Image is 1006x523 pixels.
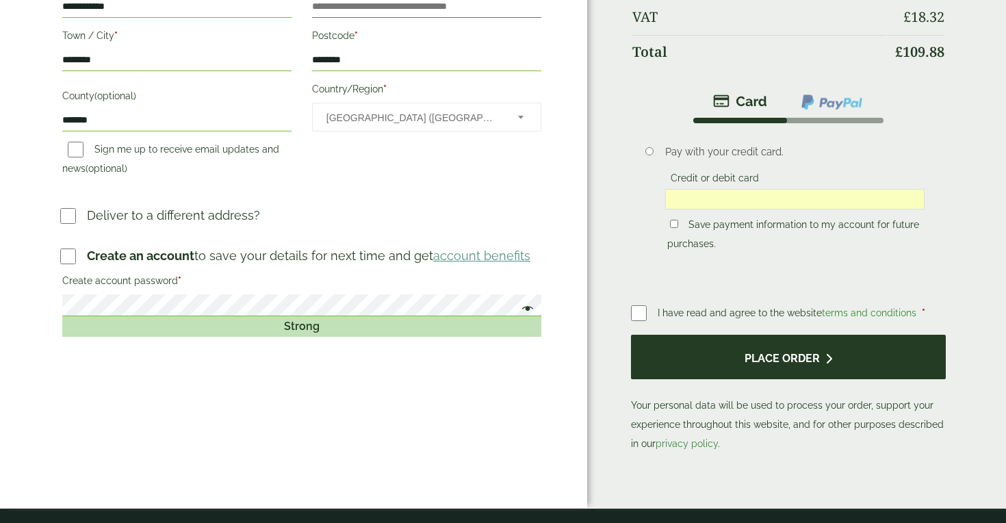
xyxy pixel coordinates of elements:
[312,103,541,131] span: Country/Region
[94,90,136,101] span: (optional)
[62,26,292,49] label: Town / City
[656,438,718,449] a: privacy policy
[312,26,541,49] label: Postcode
[903,8,911,26] span: £
[326,103,500,132] span: United Kingdom (UK)
[669,193,920,205] iframe: Secure card payment input frame
[62,144,279,178] label: Sign me up to receive email updates and news
[632,1,886,34] th: VAT
[433,248,530,263] a: account benefits
[665,144,925,160] p: Pay with your credit card.
[312,79,541,103] label: Country/Region
[62,271,541,294] label: Create account password
[86,163,127,174] span: (optional)
[665,173,764,188] label: Credit or debit card
[800,93,864,111] img: ppcp-gateway.png
[68,142,83,157] input: Sign me up to receive email updates and news(optional)
[87,248,194,263] strong: Create an account
[114,30,118,41] abbr: required
[632,35,886,68] th: Total
[62,86,292,110] label: County
[713,93,767,110] img: stripe.png
[922,307,925,318] abbr: required
[895,42,903,61] span: £
[822,307,916,318] a: terms and conditions
[631,335,946,379] button: Place order
[87,246,530,265] p: to save your details for next time and get
[667,219,919,253] label: Save payment information to my account for future purchases.
[354,30,358,41] abbr: required
[631,335,946,453] p: Your personal data will be used to process your order, support your experience throughout this we...
[178,275,181,286] abbr: required
[383,84,387,94] abbr: required
[87,206,260,225] p: Deliver to a different address?
[62,316,541,337] div: Strong
[895,42,944,61] bdi: 109.88
[903,8,944,26] bdi: 18.32
[658,307,919,318] span: I have read and agree to the website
